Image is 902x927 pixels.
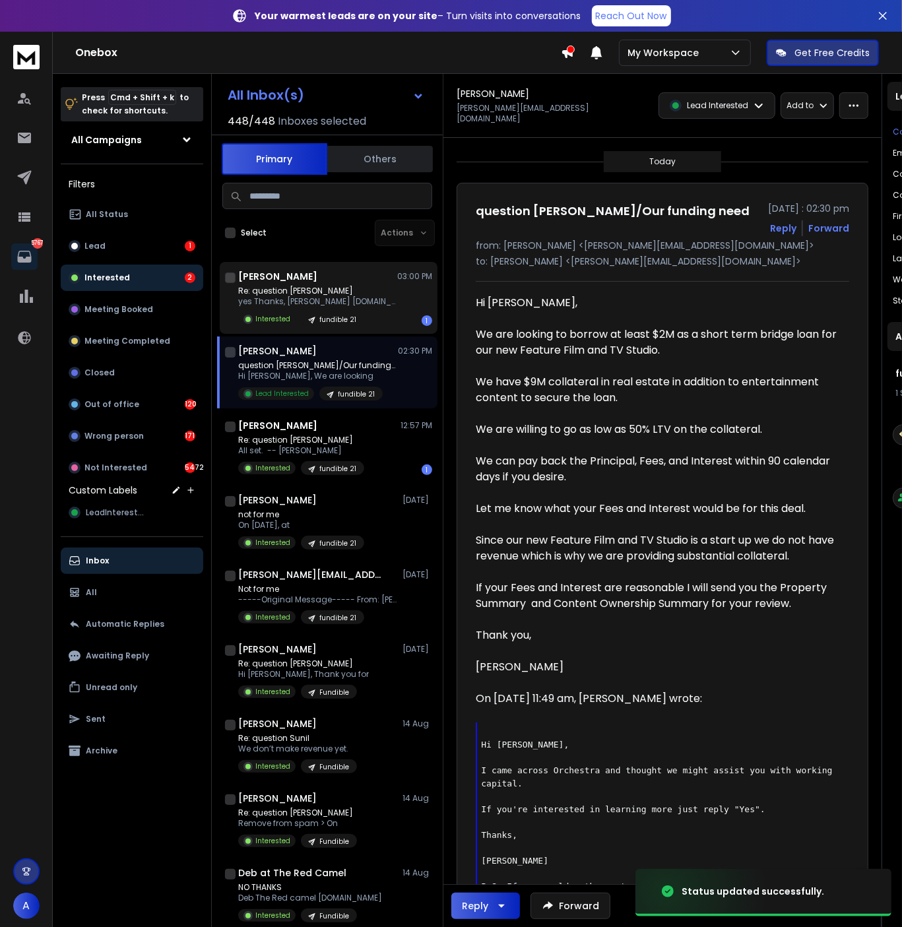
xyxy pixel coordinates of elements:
a: 5767 [11,243,38,270]
p: Get Free Credits [794,46,870,59]
p: [PERSON_NAME][EMAIL_ADDRESS][DOMAIN_NAME] [457,103,651,124]
p: 03:00 PM [397,271,432,282]
div: 1 [422,315,432,326]
div: Hi [PERSON_NAME], I came across Orchestra and thought we might assist you with working capital. I... [481,738,834,918]
p: Inbox [86,556,109,566]
p: Let me know what your Fees and Interest would be for this deal. [476,501,839,517]
h1: [PERSON_NAME] [238,643,317,656]
button: Get Free Credits [767,40,879,66]
p: Re: question [PERSON_NAME] [238,286,397,296]
h1: Onebox [75,45,561,61]
p: 12:57 PM [401,420,432,431]
button: Others [327,144,433,174]
h1: [PERSON_NAME] [238,344,317,358]
button: All Campaigns [61,127,203,153]
p: Meeting Booked [84,304,153,315]
p: Hi [PERSON_NAME], Thank you for [238,669,369,680]
button: Reply [451,893,520,919]
p: yes Thanks, [PERSON_NAME] [DOMAIN_NAME] [238,296,397,307]
p: Not for me [238,584,397,594]
p: Thank you, [476,627,839,643]
button: A [13,893,40,919]
p: [DATE] [403,495,432,505]
p: All [86,587,97,598]
p: Meeting Completed [84,336,170,346]
p: – Turn visits into conversations [255,9,581,22]
button: Meeting Booked [61,296,203,323]
button: Out of office120 [61,391,203,418]
p: Awaiting Reply [86,651,149,661]
span: 448 / 448 [228,113,275,129]
p: NO THANKS [238,882,382,893]
h3: Custom Labels [69,484,137,497]
p: Unread only [86,682,137,693]
button: Reply [770,222,796,235]
p: On [DATE] 11:49 am, [PERSON_NAME] wrote: [476,691,839,707]
p: fundible 21 [319,538,356,548]
p: Lead Interested [255,389,309,399]
p: Re: question [PERSON_NAME] [238,435,364,445]
button: Archive [61,738,203,764]
p: Today [649,156,676,167]
p: All set. -- [PERSON_NAME] [238,445,364,456]
p: Remove from spam > On [238,818,357,829]
p: Lead [84,241,106,251]
label: Select [241,228,267,238]
button: Automatic Replies [61,611,203,637]
p: Interested [255,687,290,697]
strong: Your warmest leads are on your site [255,9,438,22]
p: All Status [86,209,128,220]
p: Fundible [319,911,349,921]
a: Reach Out Now [592,5,671,26]
p: Sent [86,714,106,724]
p: fundible 21 [319,315,356,325]
p: Interested [255,612,290,622]
p: Since our new Feature Film and TV Studio is a start up we do not have revenue which is why we are... [476,532,839,564]
button: Wrong person171 [61,423,203,449]
h1: [PERSON_NAME] [457,87,529,100]
h1: [PERSON_NAME] [238,792,317,805]
p: My Workspace [628,46,704,59]
p: -----Original Message----- From: [PERSON_NAME] [238,594,397,605]
h1: [PERSON_NAME] [238,494,317,507]
p: Add to [787,100,814,111]
p: Interested [255,761,290,771]
div: Reply [462,899,488,912]
div: 2 [185,272,195,283]
button: Forward [531,893,610,919]
p: Press to check for shortcuts. [82,91,189,117]
p: Hi [PERSON_NAME], [476,295,839,311]
p: Archive [86,746,117,756]
button: Inbox [61,548,203,574]
p: Fundible [319,837,349,847]
span: LeadInterested [86,507,148,518]
h1: [PERSON_NAME] [238,419,317,432]
p: We are looking to borrow at least $2M as a short term bridge loan for our new Feature Film and TV... [476,327,839,358]
button: All [61,579,203,606]
p: from: [PERSON_NAME] <[PERSON_NAME][EMAIL_ADDRESS][DOMAIN_NAME]> [476,239,849,252]
p: Reach Out Now [596,9,667,22]
p: On [DATE], at [238,520,364,530]
button: LeadInterested [61,499,203,526]
div: 120 [185,399,195,410]
p: [DATE] [403,644,432,655]
h1: Deb at The Red Camel [238,866,346,879]
div: 1 [422,464,432,475]
p: Re: question [PERSON_NAME] [238,658,369,669]
p: Hi [PERSON_NAME], We are looking [238,371,397,381]
div: 171 [185,431,195,441]
span: Cmd + Shift + k [108,90,176,105]
p: 5767 [32,238,43,249]
button: Sent [61,706,203,732]
button: Primary [222,143,327,175]
div: 5472 [185,463,195,473]
h3: Filters [61,175,203,193]
p: fundible 21 [319,464,356,474]
h1: All Campaigns [71,133,142,146]
div: Forward [808,222,849,235]
p: Out of office [84,399,139,410]
p: Interested [255,538,290,548]
button: Lead1 [61,233,203,259]
button: All Inbox(s) [217,82,435,108]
